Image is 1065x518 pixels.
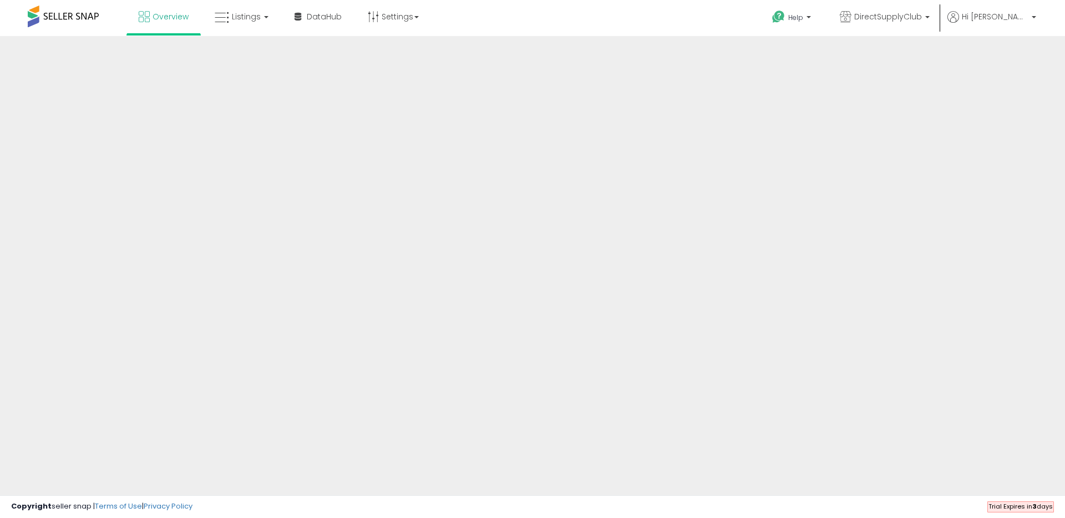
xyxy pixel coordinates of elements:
span: Hi [PERSON_NAME] [962,11,1028,22]
span: Listings [232,11,261,22]
i: Get Help [772,10,785,24]
a: Help [763,2,822,36]
span: Overview [153,11,189,22]
span: DataHub [307,11,342,22]
span: Help [788,13,803,22]
a: Hi [PERSON_NAME] [947,11,1036,36]
span: DirectSupplyClub [854,11,922,22]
